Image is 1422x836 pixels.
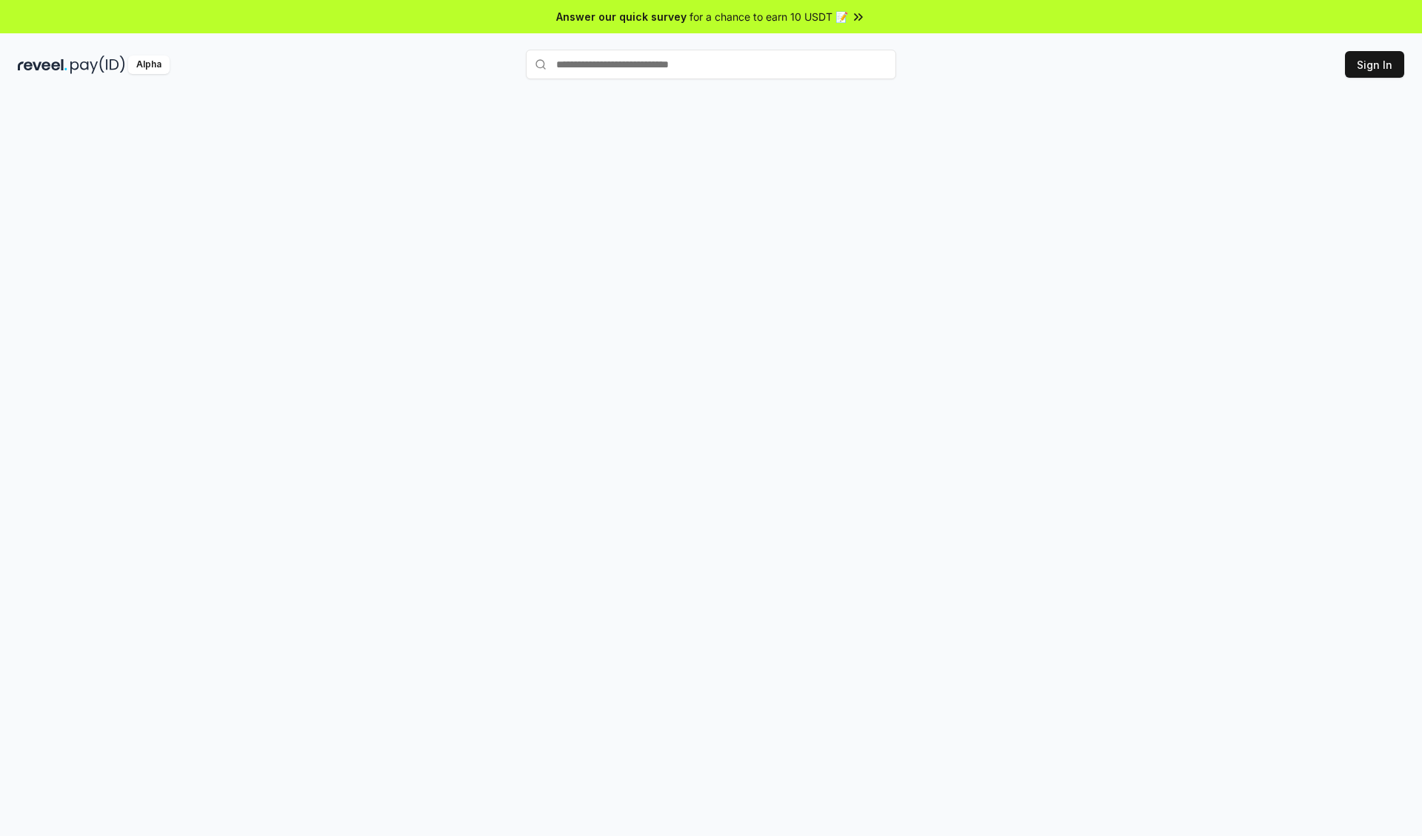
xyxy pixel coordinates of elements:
img: pay_id [70,56,125,74]
div: Alpha [128,56,170,74]
span: for a chance to earn 10 USDT 📝 [690,9,848,24]
span: Answer our quick survey [556,9,687,24]
button: Sign In [1345,51,1404,78]
img: reveel_dark [18,56,67,74]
